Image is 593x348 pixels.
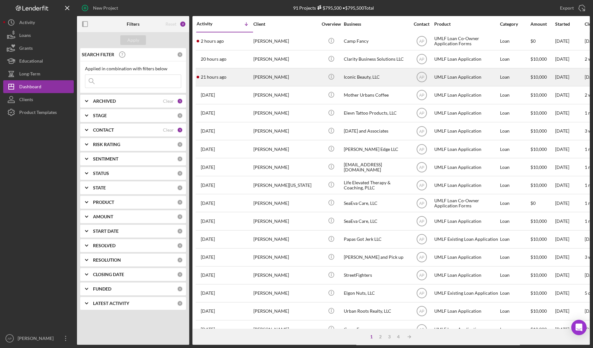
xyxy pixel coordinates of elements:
[177,113,183,118] div: 0
[560,2,574,14] div: Export
[163,127,174,133] div: Clear
[555,141,584,158] div: [DATE]
[344,22,408,27] div: Business
[500,285,530,302] div: Loan
[434,177,498,194] div: UMLF Loan Application
[530,22,555,27] div: Amount
[344,285,408,302] div: Elgon Nuts, LLC
[530,164,547,170] span: $10,000
[201,39,224,44] time: 2025-09-10 15:45
[344,231,408,248] div: Papas Got Jerk LLC
[77,2,124,14] button: New Project
[177,228,183,234] div: 0
[3,55,74,67] button: Educational
[253,303,318,320] div: [PERSON_NAME]
[177,257,183,263] div: 0
[500,231,530,248] div: Loan
[419,201,424,205] text: AP
[93,214,113,219] b: AMOUNT
[316,5,342,11] div: $795,500
[253,195,318,212] div: [PERSON_NAME]
[419,75,424,80] text: AP
[253,69,318,86] div: [PERSON_NAME]
[434,87,498,104] div: UMLF Loan Application
[165,22,176,27] div: Reset
[201,201,215,206] time: 2025-08-28 20:20
[419,309,424,314] text: AP
[530,182,547,188] span: $10,000
[163,99,174,104] div: Clear
[419,237,424,242] text: AP
[419,93,424,98] text: AP
[3,16,74,29] a: Activity
[434,231,498,248] div: UMLF Existing Loan Application
[19,42,33,56] div: Grants
[201,309,215,314] time: 2025-08-11 21:18
[394,334,403,339] div: 4
[500,177,530,194] div: Loan
[555,285,584,302] div: [DATE]
[530,254,547,260] span: $10,000
[530,218,547,224] span: $10,000
[3,67,74,80] a: Long-Term
[201,183,215,188] time: 2025-08-28 20:34
[201,165,215,170] time: 2025-08-28 20:44
[344,69,408,86] div: Iconic Beauty, LLC
[344,267,408,284] div: StreetFighters
[555,105,584,122] div: [DATE]
[530,290,547,296] span: $10,000
[554,2,590,14] button: Export
[500,267,530,284] div: Loan
[500,22,530,27] div: Category
[201,110,215,116] time: 2025-09-08 20:52
[367,334,376,339] div: 1
[419,129,424,134] text: AP
[177,199,183,205] div: 0
[434,33,498,50] div: UMLF Loan Co-Owner Application Forms
[344,51,408,68] div: Clarity Business Solutions LLC
[500,51,530,68] div: Loan
[419,111,424,116] text: AP
[3,332,74,345] button: AP[PERSON_NAME]
[344,177,408,194] div: Life Elevated Therapy & Coaching, PLLC
[93,99,116,104] b: ARCHIVED
[253,267,318,284] div: [PERSON_NAME]
[555,69,584,86] div: [DATE]
[434,249,498,266] div: UMLF Loan Application
[530,200,536,206] span: $0
[85,66,181,71] div: Applied in combination with filters below
[177,156,183,162] div: 0
[344,195,408,212] div: SeaEva Care, LLC
[293,5,374,11] div: 91 Projects • $795,500 Total
[434,105,498,122] div: UMLF Loan Application
[127,35,139,45] div: Apply
[93,229,119,234] b: START DATE
[434,22,498,27] div: Product
[344,213,408,230] div: SeaEva Care, LLC
[530,110,547,116] span: $10,000
[120,35,146,45] button: Apply
[344,249,408,266] div: [PERSON_NAME] and Pick up
[3,29,74,42] button: Loans
[93,301,129,306] b: LATEST ACTIVITY
[93,156,118,161] b: SENTIMENT
[93,272,124,277] b: CLOSING DATE
[555,33,584,50] div: [DATE]
[385,334,394,339] div: 3
[3,106,74,119] button: Product Templates
[3,80,74,93] button: Dashboard
[555,267,584,284] div: [DATE]
[253,321,318,338] div: [PERSON_NAME]
[3,42,74,55] a: Grants
[201,92,215,98] time: 2025-09-09 01:43
[177,272,183,277] div: 0
[93,2,118,14] div: New Project
[201,291,215,296] time: 2025-08-12 23:51
[197,21,225,26] div: Activity
[530,56,547,62] span: $10,000
[177,185,183,191] div: 0
[253,141,318,158] div: [PERSON_NAME]
[555,213,584,230] div: [DATE]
